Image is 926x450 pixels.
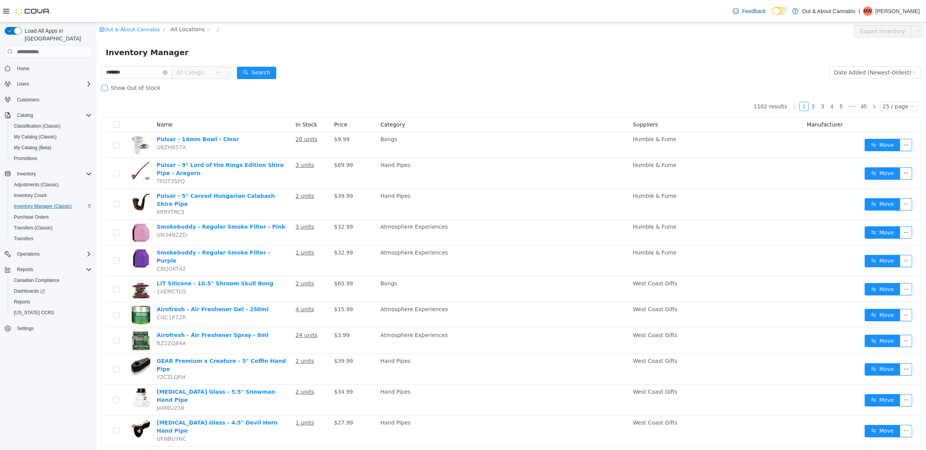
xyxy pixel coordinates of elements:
span: Inventory [14,169,92,179]
span: Category [284,99,309,105]
span: UN34N2ZD [60,209,90,216]
span: West Coast Gifts [536,397,581,403]
a: My Catalog (Classic) [11,132,60,142]
span: Inventory Count [11,191,92,200]
span: $69.99 [238,140,257,146]
button: Catalog [14,111,36,120]
button: Transfers [8,233,95,244]
span: Reports [14,265,92,274]
i: icon: left [696,82,701,87]
span: Reports [11,297,92,307]
button: icon: swapMove [768,287,804,299]
span: West Coast Gifts [536,335,581,342]
span: Purchase Orders [14,214,49,220]
a: Promotions [11,154,41,163]
u: 4 units [199,284,218,290]
span: CGC1P7ZR [60,292,90,298]
span: West Coast Gifts [536,310,581,316]
input: Dark Mode [772,7,788,15]
button: Catalog [2,110,95,121]
a: Reports [11,297,33,307]
span: All Locations [74,3,108,11]
p: Out & About Cannabis [802,7,856,16]
button: My Catalog (Beta) [8,142,95,153]
a: LIT Silicone - 10.5" Shroom Skull Bong [60,258,177,264]
li: 45 [762,79,773,89]
span: My Catalog (Beta) [11,143,92,152]
span: Transfers [11,234,92,243]
span: $32.99 [238,201,257,207]
button: icon: ellipsis [803,204,816,216]
span: Humble & Fume [536,170,580,177]
img: Red Eye Glass - 4.5" Devil Horn Hand Pipe hero shot [35,396,54,416]
button: icon: ellipsis [803,116,816,129]
p: [PERSON_NAME] [875,7,920,16]
a: Adjustments (Classic) [11,180,62,189]
button: Customers [2,94,95,105]
td: Hand Pipes [281,332,533,362]
a: Pulsar - 14mm Bowl - Clear [60,114,142,120]
span: Price [238,99,251,105]
span: JAM8U238 [60,383,88,389]
div: Date Added (Newest-Oldest) [738,44,815,56]
button: My Catalog (Classic) [8,131,95,142]
td: Atmosphere Experiences [281,197,533,223]
button: icon: ellipsis [803,312,816,325]
button: Settings [2,323,95,334]
button: Users [14,79,32,89]
img: Smokebuddy - Regular Smoke Filter - Pink hero shot [35,201,54,220]
span: $9.99 [238,114,253,120]
button: icon: ellipsis [803,287,816,299]
button: Inventory Manager (Classic) [8,201,95,212]
a: Inventory Manager (Classic) [11,202,75,211]
span: Customers [17,97,39,103]
span: TFDT35PQ [60,156,88,162]
span: My Catalog (Beta) [14,145,51,151]
a: Dashboards [8,286,95,297]
span: $39.99 [238,335,257,342]
img: Smokebuddy - Regular Smoke Filter - Purple hero shot [35,226,54,246]
button: Purchase Orders [8,212,95,222]
a: Transfers [11,234,36,243]
span: Canadian Compliance [11,276,92,285]
span: Inventory Manager [9,24,97,36]
u: 1 units [199,227,218,233]
li: 5 [740,79,749,89]
td: Hand Pipes [281,362,533,393]
span: Dashboards [11,287,92,296]
a: Pulsar - 5" Carved Hungarian Calabash Shire Pipe [60,170,178,185]
span: Transfers (Classic) [11,223,92,233]
button: Inventory [2,169,95,179]
a: Airofresh - Air Freshener Spray - 8ml [60,310,172,316]
button: icon: swapMove [768,403,804,415]
span: All Categories [80,46,115,54]
button: Reports [14,265,36,274]
img: Airofresh - Air Freshener Spray - 8ml hero shot [35,309,54,328]
span: Customers [14,95,92,104]
u: 2 units [199,366,218,372]
span: BZ2ZQ84A [60,318,90,324]
button: icon: ellipsis [803,403,816,415]
button: Promotions [8,153,95,164]
td: Hand Pipes [281,136,533,167]
span: Purchase Orders [11,212,92,222]
a: 5 [740,80,749,88]
span: Catalog [14,111,92,120]
i: icon: right [776,82,780,87]
span: Settings [17,325,34,332]
button: icon: swapMove [768,233,804,245]
span: $32.99 [238,227,257,233]
a: Home [14,64,32,73]
span: CBQGKT42 [60,243,90,249]
span: $34.99 [238,366,257,372]
img: GEAR Premium x Creature - 5" Coffin Hand Pipe hero shot [35,335,54,354]
li: Next 5 Pages [749,79,762,89]
td: Hand Pipes [281,393,533,424]
img: Pulsar - 5" Carved Hungarian Calabash Shire Pipe hero shot [35,170,54,189]
button: Adjustments (Classic) [8,179,95,190]
span: Transfers [14,236,33,242]
button: Reports [2,264,95,275]
span: U6ZH657A [60,122,90,128]
span: 6RRYTRC5 [60,187,88,193]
